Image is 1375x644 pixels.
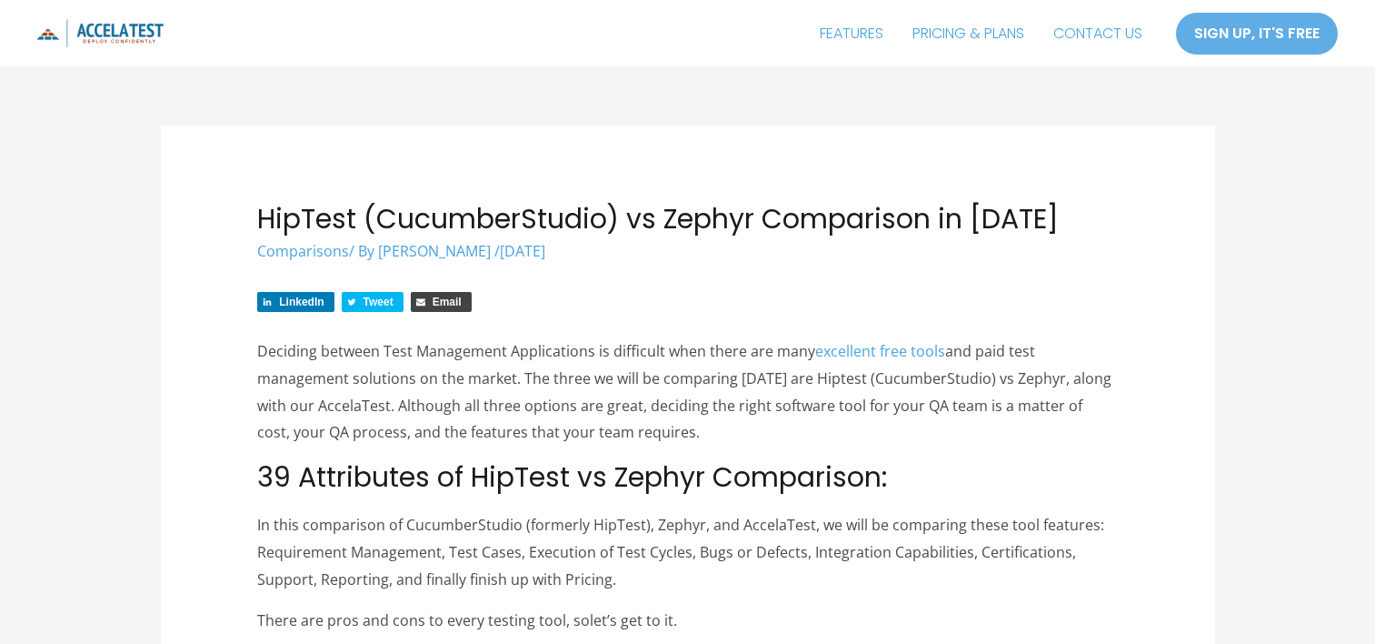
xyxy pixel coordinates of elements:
[364,296,394,308] span: Tweet
[257,292,334,312] a: Share on LinkedIn
[257,338,1118,447] p: Deciding between Test Management Applications is difficult when there are many and paid test mana...
[257,461,1118,494] h2: 39 Attributes of HipTest vs Zephyr Comparison:
[257,608,1118,635] p: l
[36,19,164,47] img: icon
[257,203,1118,236] h1: HipTest (CucumberStudio) vs Zephyr Comparison in [DATE]
[1175,12,1339,55] a: SIGN UP, IT'S FREE
[257,241,1118,262] div: / By /
[257,241,349,261] a: Comparisons
[815,341,945,361] a: excellent free tools
[411,292,472,312] a: Share via Email
[378,241,494,261] a: [PERSON_NAME]
[593,610,677,630] span: et’s get to it.
[898,11,1039,56] a: PRICING & PLANS
[342,292,404,312] a: Share on Twitter
[433,296,462,308] span: Email
[378,241,491,261] span: [PERSON_NAME]
[257,512,1118,593] p: In this comparison of CucumberStudio (formerly HipTest), Zephyr, and AccelaTest, we will be compa...
[1039,11,1157,56] a: CONTACT US
[279,296,324,308] span: LinkedIn
[257,610,590,630] span: There are pros and cons to every testing tool, so
[805,11,1157,56] nav: Site Navigation
[805,11,898,56] a: FEATURES
[500,241,545,261] span: [DATE]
